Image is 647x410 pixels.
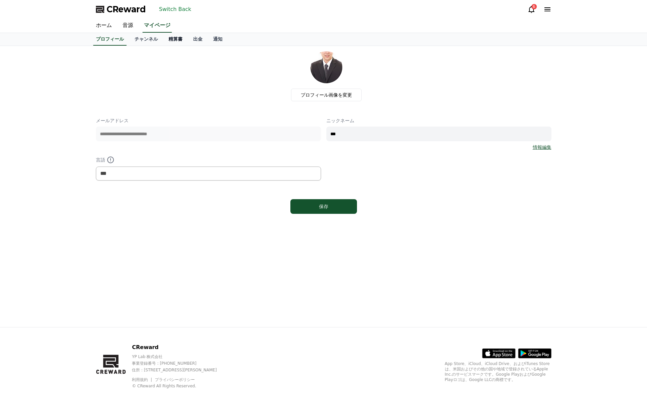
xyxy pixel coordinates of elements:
[93,33,127,46] a: プロフィール
[129,33,163,46] a: チャンネル
[132,361,228,366] p: 事業登録番号 : [PHONE_NUMBER]
[117,19,139,33] a: 音源
[132,383,228,389] p: © CReward All Rights Reserved.
[326,117,551,124] p: ニックネーム
[527,5,535,13] a: 6
[132,367,228,373] p: 住所 : [STREET_ADDRESS][PERSON_NAME]
[91,19,117,33] a: ホーム
[531,4,537,9] div: 6
[132,377,153,382] a: 利用規約
[533,144,551,151] a: 情報編集
[157,4,194,15] button: Switch Back
[445,361,551,382] p: App Store、iCloud、iCloud Drive、およびiTunes Storeは、米国およびその他の国や地域で登録されているApple Inc.のサービスマークです。Google P...
[155,377,195,382] a: プライバシーポリシー
[96,156,321,164] p: 言語
[132,354,228,359] p: YP Lab 株式会社
[188,33,208,46] a: 出金
[304,203,344,210] div: 保存
[163,33,188,46] a: 精算書
[290,199,357,214] button: 保存
[310,51,342,83] img: profile_image
[291,89,362,101] label: プロフィール画像を変更
[107,4,146,15] span: CReward
[96,4,146,15] a: CReward
[96,117,321,124] p: メールアドレス
[143,19,172,33] a: マイページ
[208,33,228,46] a: 通知
[132,343,228,351] p: CReward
